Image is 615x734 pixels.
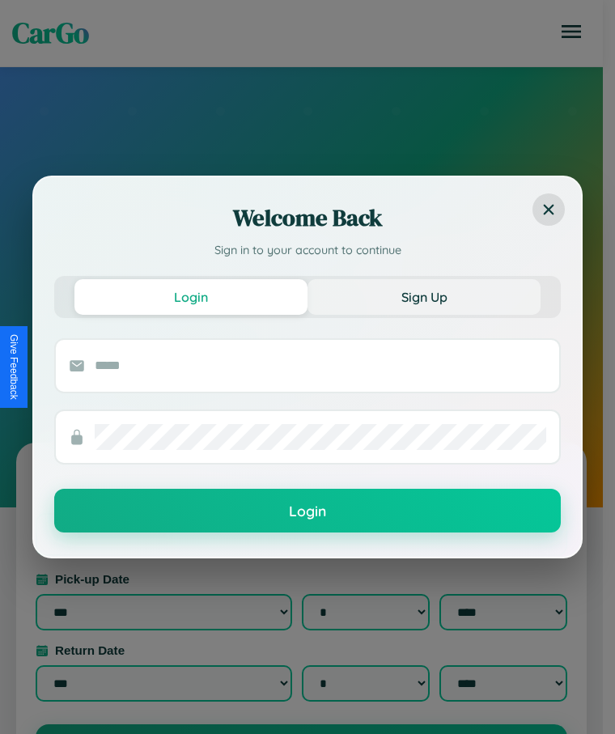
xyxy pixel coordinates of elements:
div: Give Feedback [8,334,19,400]
button: Login [54,489,561,532]
p: Sign in to your account to continue [54,242,561,260]
h2: Welcome Back [54,202,561,234]
button: Sign Up [307,279,541,315]
button: Login [74,279,307,315]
